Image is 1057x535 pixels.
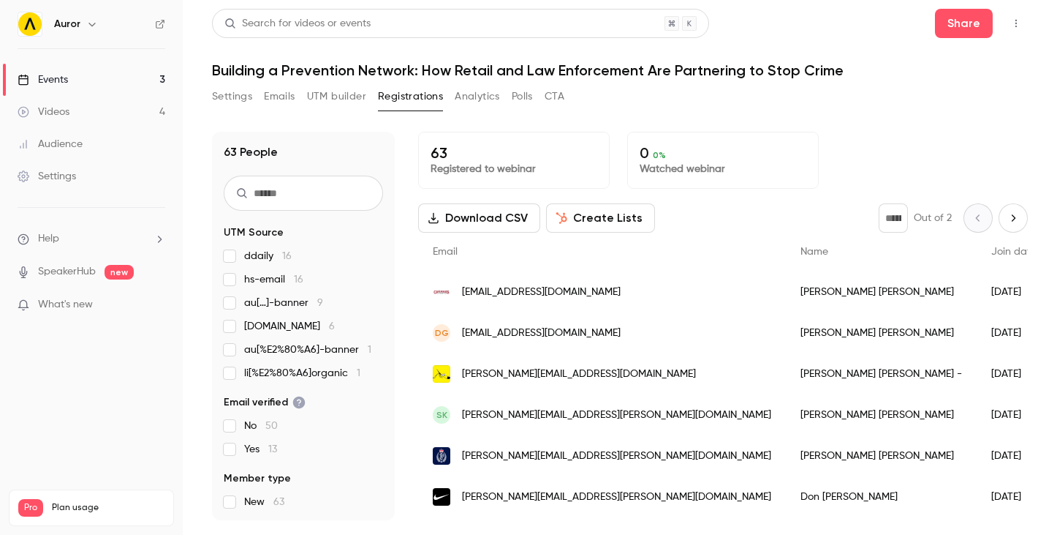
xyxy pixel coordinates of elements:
[999,203,1028,233] button: Next page
[977,476,1051,517] div: [DATE]
[786,272,977,313] div: [PERSON_NAME] [PERSON_NAME]
[54,17,80,31] h6: Auror
[212,61,1028,79] h1: Building a Prevention Network: How Retail and Law Enforcement Are Partnering to Stop Crime
[18,231,165,247] li: help-dropdown-opener
[436,408,447,422] span: SK
[18,499,43,517] span: Pro
[786,435,977,476] div: [PERSON_NAME] [PERSON_NAME]
[640,162,806,176] p: Watched webinar
[977,272,1051,313] div: [DATE]
[18,169,76,184] div: Settings
[462,449,771,464] span: [PERSON_NAME][EMAIL_ADDRESS][PERSON_NAME][DOMAIN_NAME]
[786,476,977,517] div: Don [PERSON_NAME]
[462,408,771,423] span: [PERSON_NAME][EMAIL_ADDRESS][PERSON_NAME][DOMAIN_NAME]
[244,495,284,509] span: New
[512,85,533,108] button: Polls
[640,144,806,162] p: 0
[105,265,134,280] span: new
[546,203,655,233] button: Create Lists
[786,394,977,435] div: [PERSON_NAME] [PERSON_NAME]
[462,285,621,300] span: [EMAIL_ADDRESS][DOMAIN_NAME]
[368,345,371,355] span: 1
[653,150,666,160] span: 0 %
[433,447,450,465] img: police.govt.nz
[991,247,1037,257] span: Join date
[800,247,828,257] span: Name
[38,231,59,247] span: Help
[52,502,164,514] span: Plan usage
[244,319,335,334] span: [DOMAIN_NAME]
[357,368,360,378] span: 1
[977,353,1051,394] div: [DATE]
[244,442,277,457] span: Yes
[38,264,96,280] a: SpeakerHub
[148,299,165,312] iframe: Noticeable Trigger
[244,419,278,433] span: No
[378,85,443,108] button: Registrations
[431,144,597,162] p: 63
[433,488,450,506] img: nike.com
[977,435,1051,476] div: [DATE]
[433,283,450,301] img: cavenders.com
[431,162,597,176] p: Registered to webinar
[224,225,284,240] span: UTM Source
[268,444,277,454] span: 13
[264,85,295,108] button: Emails
[329,321,335,332] span: 6
[244,296,323,310] span: au[…]-banner
[786,353,977,394] div: [PERSON_NAME] [PERSON_NAME] -
[418,203,540,233] button: Download CSV
[244,272,303,287] span: hs-email
[977,394,1051,435] div: [DATE]
[265,421,278,431] span: 50
[455,85,500,108] button: Analytics
[18,137,83,151] div: Audience
[224,471,291,486] span: Member type
[462,326,621,341] span: [EMAIL_ADDRESS][DOMAIN_NAME]
[545,85,564,108] button: CTA
[18,12,42,36] img: Auror
[462,367,696,382] span: [PERSON_NAME][EMAIL_ADDRESS][DOMAIN_NAME]
[977,313,1051,353] div: [DATE]
[212,85,252,108] button: Settings
[282,251,292,261] span: 16
[786,313,977,353] div: [PERSON_NAME] [PERSON_NAME]
[433,365,450,383] img: crackerjack.co.nz
[244,343,371,357] span: au[%E2%80%A6]-banner
[18,72,68,87] div: Events
[224,16,371,31] div: Search for videos or events
[38,297,93,313] span: What's new
[935,9,993,38] button: Share
[244,366,360,381] span: li[%E2%80%A6]organic
[317,298,323,308] span: 9
[224,395,306,410] span: Email verified
[244,249,292,263] span: ddaily
[273,497,284,507] span: 63
[462,490,771,505] span: [PERSON_NAME][EMAIL_ADDRESS][PERSON_NAME][DOMAIN_NAME]
[307,85,366,108] button: UTM builder
[435,326,449,340] span: DG
[18,105,69,119] div: Videos
[914,211,952,225] p: Out of 2
[433,247,458,257] span: Email
[224,143,278,161] h1: 63 People
[294,274,303,285] span: 16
